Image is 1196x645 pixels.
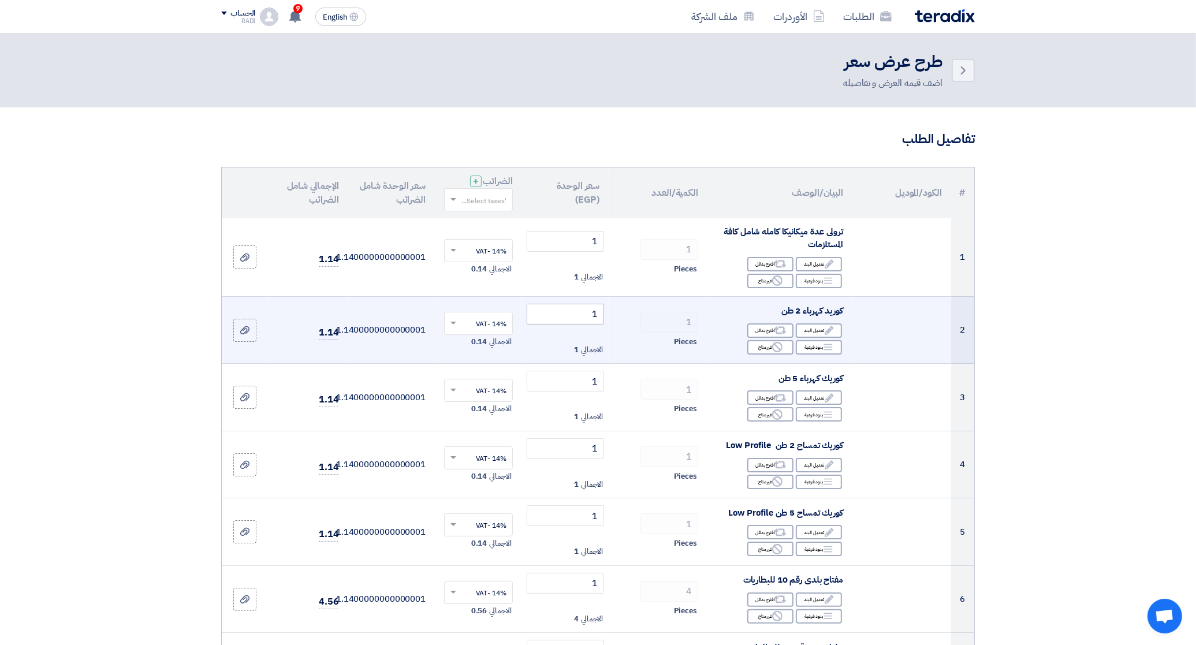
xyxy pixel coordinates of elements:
[674,403,697,415] span: Pieces
[489,403,511,415] span: الاجمالي
[315,8,366,26] button: English
[581,479,603,490] span: الاجمالي
[581,411,603,423] span: الاجمالي
[230,9,255,18] div: الحساب
[471,336,487,348] span: 0.14
[609,167,707,218] th: الكمية/العدد
[796,475,842,489] div: بنود فرعية
[796,274,842,288] div: بنود فرعية
[471,605,487,617] span: 0.56
[640,379,698,400] input: RFQ_STEP1.ITEMS.2.AMOUNT_TITLE
[674,538,697,549] span: Pieces
[843,51,942,73] h2: طرح عرض سعر
[293,4,303,13] span: 9
[444,312,513,335] ng-select: VAT
[728,506,843,519] span: كوريك تمساح 5 طن Low Profile
[319,460,339,475] span: 1.14
[574,546,579,557] span: 1
[674,471,697,482] span: Pieces
[640,446,698,467] input: RFQ_STEP1.ITEMS.2.AMOUNT_TITLE
[471,263,487,275] span: 0.14
[348,498,435,566] td: 1.1400000000000001
[444,446,513,469] ng-select: VAT
[574,479,579,490] span: 1
[674,336,697,348] span: Pieces
[852,167,951,218] th: الكود/الموديل
[796,257,842,271] div: تعديل البند
[796,323,842,338] div: تعديل البند
[796,458,842,472] div: تعديل البند
[444,581,513,604] ng-select: VAT
[221,131,975,148] h3: تفاصيل الطلب
[747,475,793,489] div: غير متاح
[260,8,278,26] img: profile_test.png
[323,13,347,21] span: English
[640,312,698,333] input: RFQ_STEP1.ITEMS.2.AMOUNT_TITLE
[527,231,605,252] input: أدخل سعر الوحدة
[640,581,698,602] input: RFQ_STEP1.ITEMS.2.AMOUNT_TITLE
[747,407,793,422] div: غير متاح
[348,167,435,218] th: سعر الوحدة شامل الضرائب
[348,431,435,498] td: 1.1400000000000001
[796,390,842,405] div: تعديل البند
[435,167,522,218] th: الضرائب
[674,605,697,617] span: Pieces
[747,274,793,288] div: غير متاح
[574,411,579,423] span: 1
[747,609,793,624] div: غير متاح
[796,525,842,539] div: تعديل البند
[747,340,793,355] div: غير متاح
[726,439,843,452] span: كوريك تمساح 2 طن Low Profile
[319,393,339,407] span: 1.14
[473,174,479,188] span: +
[319,595,339,609] span: 4.56
[682,3,764,30] a: ملف الشركة
[764,3,834,30] a: الأوردرات
[489,538,511,549] span: الاجمالي
[747,592,793,607] div: اقترح بدائل
[471,403,487,415] span: 0.14
[747,323,793,338] div: اقترح بدائل
[951,498,974,566] td: 5
[951,296,974,364] td: 2
[527,505,605,526] input: أدخل سعر الوحدة
[834,3,901,30] a: الطلبات
[348,296,435,364] td: 1.1400000000000001
[951,431,974,498] td: 4
[574,271,579,283] span: 1
[348,364,435,431] td: 1.1400000000000001
[444,513,513,536] ng-select: VAT
[951,565,974,633] td: 6
[471,538,487,549] span: 0.14
[444,239,513,262] ng-select: VAT
[951,364,974,431] td: 3
[527,573,605,594] input: أدخل سعر الوحدة
[319,326,339,340] span: 1.14
[319,252,339,267] span: 1.14
[640,239,698,260] input: RFQ_STEP1.ITEMS.2.AMOUNT_TITLE
[796,609,842,624] div: بنود فرعية
[1147,599,1182,633] div: Open chat
[747,458,793,472] div: اقترح بدائل
[489,336,511,348] span: الاجمالي
[674,263,697,275] span: Pieces
[951,218,974,297] td: 1
[527,304,605,325] input: أدخل سعر الوحدة
[527,371,605,392] input: أدخل سعر الوحدة
[951,167,974,218] th: #
[796,340,842,355] div: بنود فرعية
[778,372,843,385] span: كوريك كهرباء 5 طن
[724,225,843,251] span: ترولى عدة ميكانيكا كامله شامل كافة المستلزمات
[796,407,842,422] div: بنود فرعية
[747,390,793,405] div: اقترح بدائل
[489,605,511,617] span: الاجمالي
[522,167,609,218] th: سعر الوحدة (EGP)
[319,527,339,542] span: 1.14
[489,263,511,275] span: الاجمالي
[581,271,603,283] span: الاجمالي
[489,471,511,482] span: الاجمالي
[707,167,852,218] th: البيان/الوصف
[471,471,487,482] span: 0.14
[581,344,603,356] span: الاجمالي
[747,257,793,271] div: اقترح بدائل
